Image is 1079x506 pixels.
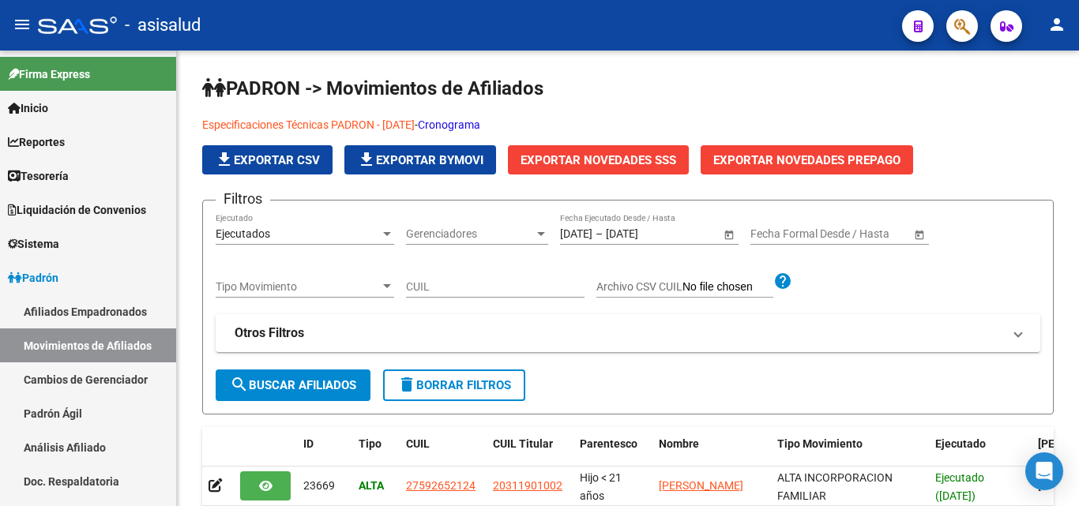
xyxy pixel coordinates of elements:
[8,269,58,287] span: Padrón
[580,437,637,450] span: Parentesco
[125,8,201,43] span: - asisalud
[359,437,382,450] span: Tipo
[682,280,773,294] input: Archivo CSV CUIL
[303,479,335,492] span: 23669
[821,227,899,241] input: Fecha fin
[8,99,48,117] span: Inicio
[8,235,59,253] span: Sistema
[720,226,737,242] button: Open calendar
[493,437,553,450] span: CUIL Titular
[560,227,592,241] input: Fecha inicio
[359,479,384,492] strong: ALTA
[659,479,743,492] span: [PERSON_NAME]
[713,153,900,167] span: Exportar Novedades Prepago
[303,437,314,450] span: ID
[406,227,534,241] span: Gerenciadores
[750,227,808,241] input: Fecha inicio
[216,369,370,401] button: Buscar Afiliados
[596,227,603,241] span: –
[215,150,234,169] mat-icon: file_download
[418,118,480,131] a: Cronograma
[215,153,320,167] span: Exportar CSV
[202,145,333,174] button: Exportar CSV
[777,437,863,450] span: Tipo Movimiento
[652,427,771,479] datatable-header-cell: Nombre
[1025,452,1063,490] div: Open Intercom Messenger
[344,145,496,174] button: Exportar Bymovi
[357,150,376,169] mat-icon: file_download
[216,227,270,240] span: Ejecutados
[580,471,622,502] span: Hijo < 21 años
[8,133,65,151] span: Reportes
[935,471,984,502] span: Ejecutado ([DATE])
[13,15,32,34] mat-icon: menu
[701,145,913,174] button: Exportar Novedades Prepago
[352,427,400,479] datatable-header-cell: Tipo
[487,427,573,479] datatable-header-cell: CUIL Titular
[406,479,476,492] span: 27592652124
[1047,15,1066,34] mat-icon: person
[777,471,893,502] span: ALTA INCORPORACION FAMILIAR
[357,153,483,167] span: Exportar Bymovi
[216,188,270,210] h3: Filtros
[659,437,699,450] span: Nombre
[493,479,562,492] span: 20311901002
[216,314,1040,352] mat-expansion-panel-header: Otros Filtros
[508,145,689,174] button: Exportar Novedades SSS
[397,375,416,394] mat-icon: delete
[8,66,90,83] span: Firma Express
[573,427,652,479] datatable-header-cell: Parentesco
[406,437,430,450] span: CUIL
[521,153,676,167] span: Exportar Novedades SSS
[202,118,415,131] a: Especificaciones Técnicas PADRON - [DATE]
[216,280,380,294] span: Tipo Movimiento
[773,272,792,290] mat-icon: help
[230,375,249,394] mat-icon: search
[929,427,1032,479] datatable-header-cell: Ejecutado
[8,201,146,219] span: Liquidación de Convenios
[230,378,356,392] span: Buscar Afiliados
[400,427,487,479] datatable-header-cell: CUIL
[297,427,352,479] datatable-header-cell: ID
[235,324,304,342] strong: Otros Filtros
[202,77,543,99] span: PADRON -> Movimientos de Afiliados
[771,427,929,479] datatable-header-cell: Tipo Movimiento
[397,378,511,392] span: Borrar Filtros
[8,167,69,185] span: Tesorería
[202,116,1054,133] p: -
[911,226,927,242] button: Open calendar
[596,280,682,293] span: Archivo CSV CUIL
[935,437,986,450] span: Ejecutado
[383,369,525,401] button: Borrar Filtros
[606,227,683,241] input: Fecha fin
